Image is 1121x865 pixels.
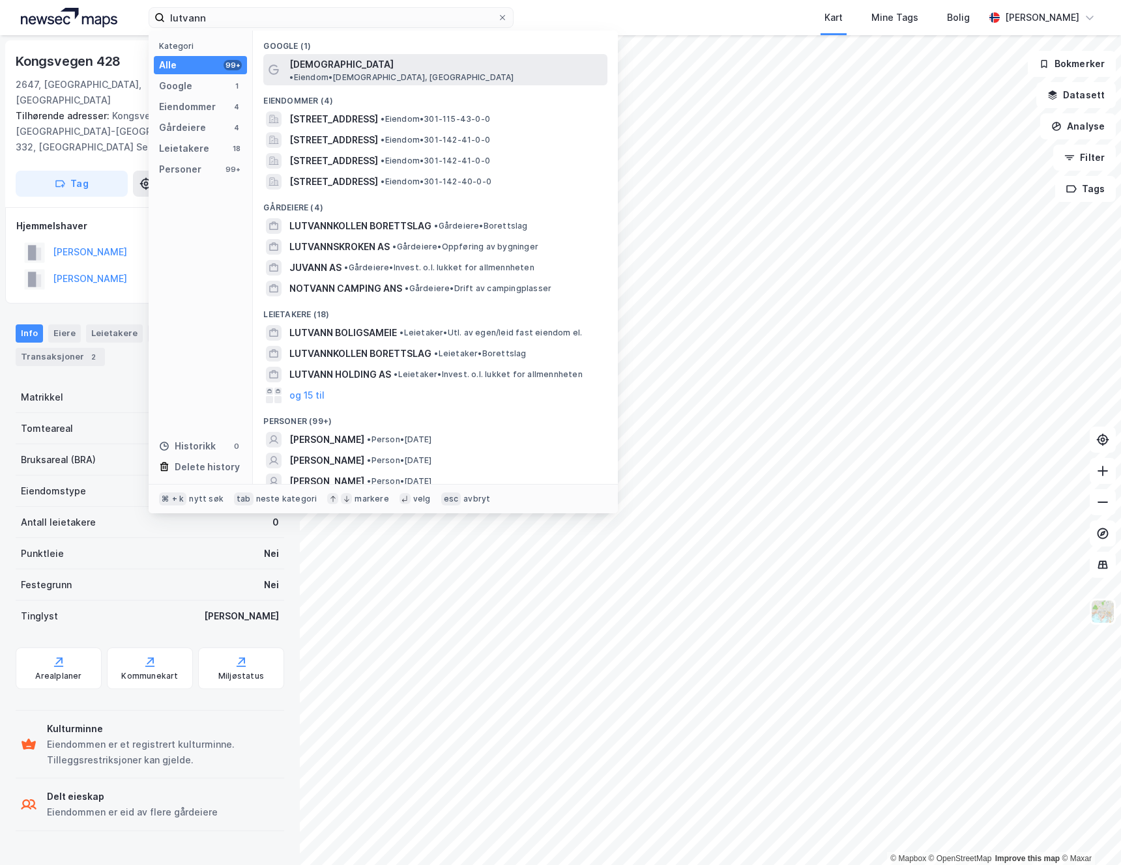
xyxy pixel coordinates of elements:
div: Eiere [48,324,81,343]
span: LUTVANNSKROKEN AS [289,239,390,255]
img: Z [1090,599,1115,624]
span: • [289,72,293,82]
button: Bokmerker [1028,51,1116,77]
div: Leietakere (18) [253,299,618,322]
a: Mapbox [890,854,926,863]
div: Tomteareal [21,421,73,436]
span: [PERSON_NAME] [289,453,364,468]
button: Tags [1055,176,1116,202]
span: Leietaker • Utl. av egen/leid fast eiendom el. [400,328,582,338]
span: • [344,262,348,272]
div: Kulturminne [47,721,279,737]
div: Alle [159,57,177,73]
button: Datasett [1036,82,1116,108]
span: Gårdeiere • Invest. o.l. lukket for allmennheten [344,262,534,273]
div: nytt søk [189,494,224,504]
a: Improve this map [995,854,1060,863]
div: Google [159,78,192,94]
span: • [434,348,438,358]
div: 0 [231,441,242,451]
span: [STREET_ADDRESS] [289,132,378,148]
div: Eiendommen er eid av flere gårdeiere [47,804,218,820]
span: • [367,434,371,444]
div: Leietakere [86,324,143,343]
span: Leietaker • Borettslag [434,348,526,359]
span: [STREET_ADDRESS] [289,153,378,169]
span: • [367,476,371,486]
div: Eiendommer [159,99,216,115]
div: tab [234,492,254,505]
span: [DEMOGRAPHIC_DATA] [289,57,394,72]
span: • [381,114,385,124]
div: Kart [824,10,843,25]
div: Bruksareal (BRA) [21,452,96,468]
div: Kongsvegen 428 [16,51,123,72]
span: • [367,455,371,465]
div: [PERSON_NAME] [1005,10,1079,25]
div: 99+ [224,60,242,70]
div: Nei [264,577,279,593]
span: • [394,369,398,379]
div: 4 [231,122,242,133]
span: Eiendom • 301-115-43-0-0 [381,114,490,124]
div: 2 [87,350,100,363]
div: Leietakere [159,141,209,156]
div: 4 [231,102,242,112]
button: Analyse [1040,113,1116,139]
span: Person • [DATE] [367,455,431,466]
span: Eiendom • 301-142-40-0-0 [381,177,491,187]
div: Eiendommer (4) [253,85,618,109]
div: Kontrollprogram for chat [1056,802,1121,865]
span: Gårdeiere • Oppføring av bygninger [392,242,538,252]
div: Personer (99+) [253,406,618,429]
div: Tinglyst [21,608,58,624]
div: Info [16,324,43,343]
div: [PERSON_NAME] [204,608,279,624]
div: Miljøstatus [218,671,264,681]
span: LUTVANN BOLIGSAMEIE [289,325,397,341]
div: Nei [264,546,279,561]
div: ⌘ + k [159,492,186,505]
div: Kongsvegen 430, [GEOGRAPHIC_DATA]-[GEOGRAPHIC_DATA] Seterveg 332, [GEOGRAPHIC_DATA] Seterveg 481 [16,108,274,155]
div: Matrikkel [21,390,63,405]
div: Arealplaner [35,671,81,681]
span: Leietaker • Invest. o.l. lukket for allmennheten [394,369,582,380]
span: [PERSON_NAME] [289,474,364,489]
div: 99+ [224,164,242,175]
div: 2647, [GEOGRAPHIC_DATA], [GEOGRAPHIC_DATA] [16,77,223,108]
div: neste kategori [256,494,317,504]
div: Punktleie [21,546,64,561]
span: LUTVANNKOLLEN BORETTSLAG [289,218,431,234]
div: Google (1) [253,31,618,54]
div: Festegrunn [21,577,72,593]
div: Hjemmelshaver [16,218,284,234]
span: [STREET_ADDRESS] [289,174,378,190]
span: Eiendom • 301-142-41-0-0 [381,135,490,145]
div: Antall leietakere [21,515,96,530]
input: Søk på adresse, matrikkel, gårdeiere, leietakere eller personer [165,8,497,27]
div: Transaksjoner [16,348,105,366]
div: 18 [231,143,242,154]
span: LUTVANN HOLDING AS [289,367,391,382]
span: Gårdeiere • Drift av campingplasser [405,283,551,294]
iframe: Chat Widget [1056,802,1121,865]
span: Tilhørende adresser: [16,110,112,121]
span: • [381,156,385,165]
div: 1 [231,81,242,91]
span: Person • [DATE] [367,434,431,445]
span: [PERSON_NAME] [289,432,364,447]
div: velg [413,494,431,504]
img: logo.a4113a55bc3d86da70a041830d287a7e.svg [21,8,117,27]
div: Personer [159,162,201,177]
div: Bolig [947,10,970,25]
div: Kommunekart [121,671,178,681]
div: Eiendommen er et registrert kulturminne. Tilleggsrestriksjoner kan gjelde. [47,737,279,768]
a: OpenStreetMap [929,854,992,863]
span: Person • [DATE] [367,476,431,487]
span: • [405,283,409,293]
div: avbryt [463,494,490,504]
div: 0 [272,515,279,530]
div: Datasett [148,324,197,343]
span: Eiendom • [DEMOGRAPHIC_DATA], [GEOGRAPHIC_DATA] [289,72,514,83]
span: • [400,328,403,337]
